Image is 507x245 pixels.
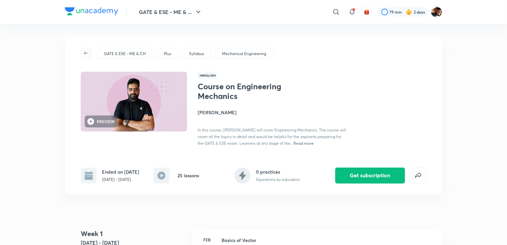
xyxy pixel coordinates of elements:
[103,51,147,57] a: GATE & ESE - ME & CH
[198,127,346,146] span: In this course, [PERSON_NAME] will cover Engineering Mechanics. The course will cover all the top...
[222,237,434,244] h3: Basics of Vector
[65,7,118,15] img: Company Logo
[410,168,426,184] button: false
[188,51,205,57] a: Syllabus
[198,72,218,79] span: Hinglish
[135,5,206,19] button: GATE & ESE - ME & ...
[65,7,118,17] a: Company Logo
[102,177,139,183] p: [DATE] - [DATE]
[198,82,306,101] h1: Course on Engineering Mechanics
[102,168,139,175] h6: Ended on [DATE]
[256,177,300,183] p: 0 questions by educators
[431,6,442,18] img: Shatasree das
[198,109,347,116] h4: [PERSON_NAME]
[104,51,146,57] p: GATE & ESE - ME & CH
[221,51,267,57] a: Mechanical Engineering
[189,51,204,57] p: Syllabus
[163,51,172,57] a: Plus
[177,172,199,179] h6: 25 lessons
[335,168,405,184] button: Get subscription
[164,51,171,57] p: Plus
[200,237,214,243] h6: Feb
[364,9,370,15] img: avatar
[222,51,266,57] p: Mechanical Engineering
[293,140,314,146] span: Read more
[256,168,300,175] h6: 0 practices
[80,71,188,132] img: Thumbnail
[406,9,412,15] img: streak
[81,229,187,239] h4: Week 1
[361,7,372,17] button: avatar
[97,119,115,124] h6: PREVIEW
